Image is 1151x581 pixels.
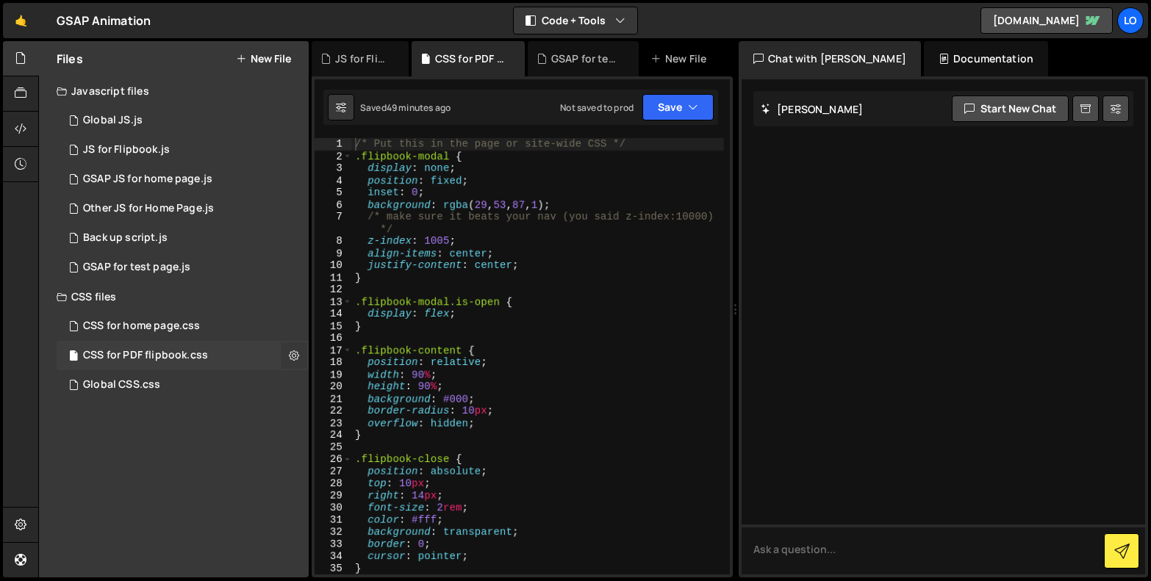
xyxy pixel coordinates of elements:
[315,272,352,284] div: 11
[924,41,1048,76] div: Documentation
[315,563,352,575] div: 35
[315,199,352,212] div: 6
[761,102,863,116] h2: [PERSON_NAME]
[57,341,309,370] div: 15193/44595.css
[83,378,160,391] div: Global CSS.css
[39,282,309,311] div: CSS files
[83,173,212,186] div: GSAP JS for home page.js
[551,51,621,66] div: GSAP for test page.js
[315,550,352,563] div: 34
[83,114,143,127] div: Global JS.js
[315,332,352,344] div: 16
[514,7,637,34] button: Code + Tools
[315,162,352,175] div: 3
[315,369,352,381] div: 19
[315,175,352,187] div: 4
[315,429,352,441] div: 24
[315,453,352,466] div: 26
[560,101,634,114] div: Not saved to prod
[83,143,170,156] div: JS for Flipbook.js
[315,417,352,430] div: 23
[360,101,451,114] div: Saved
[39,76,309,106] div: Javascript files
[387,101,451,114] div: 49 minutes ago
[335,51,391,66] div: JS for Flipbook.js
[315,405,352,417] div: 22
[57,135,309,165] div: 15193/44596.js
[83,231,168,245] div: Back up script.js
[315,477,352,490] div: 28
[83,261,190,274] div: GSAP for test page.js
[315,380,352,393] div: 20
[315,538,352,551] div: 33
[57,194,309,223] div: 15193/40903.js
[315,211,352,235] div: 7
[739,41,921,76] div: Chat with [PERSON_NAME]
[315,502,352,514] div: 30
[83,349,208,362] div: CSS for PDF flipbook.css
[315,187,352,199] div: 5
[83,202,214,215] div: Other JS for Home Page.js
[83,320,200,333] div: CSS for home page.css
[952,95,1069,122] button: Start new chat
[315,296,352,308] div: 13
[315,308,352,320] div: 14
[315,526,352,538] div: 32
[57,253,309,282] div: 15193/39988.js
[57,12,151,29] div: GSAP Animation
[236,53,291,65] button: New File
[1117,7,1144,34] a: Lo
[57,370,309,400] div: 15193/42751.css
[315,138,352,151] div: 1
[980,7,1113,34] a: [DOMAIN_NAME]
[57,165,309,194] div: 15193/39857.js
[315,466,352,478] div: 27
[57,223,309,253] div: 15193/39856.js
[57,51,83,67] h2: Files
[57,106,309,135] div: 15193/41262.js
[315,490,352,502] div: 29
[315,393,352,405] div: 21
[3,3,39,38] a: 🤙
[435,51,507,66] div: CSS for PDF flipbook.css
[315,441,352,454] div: 25
[315,344,352,357] div: 17
[315,514,352,527] div: 31
[315,235,352,248] div: 8
[315,356,352,369] div: 18
[57,311,309,341] div: 15193/40405.css
[315,284,352,296] div: 12
[315,320,352,333] div: 15
[315,248,352,260] div: 9
[315,259,352,272] div: 10
[650,51,712,66] div: New File
[315,151,352,163] div: 2
[642,94,714,120] button: Save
